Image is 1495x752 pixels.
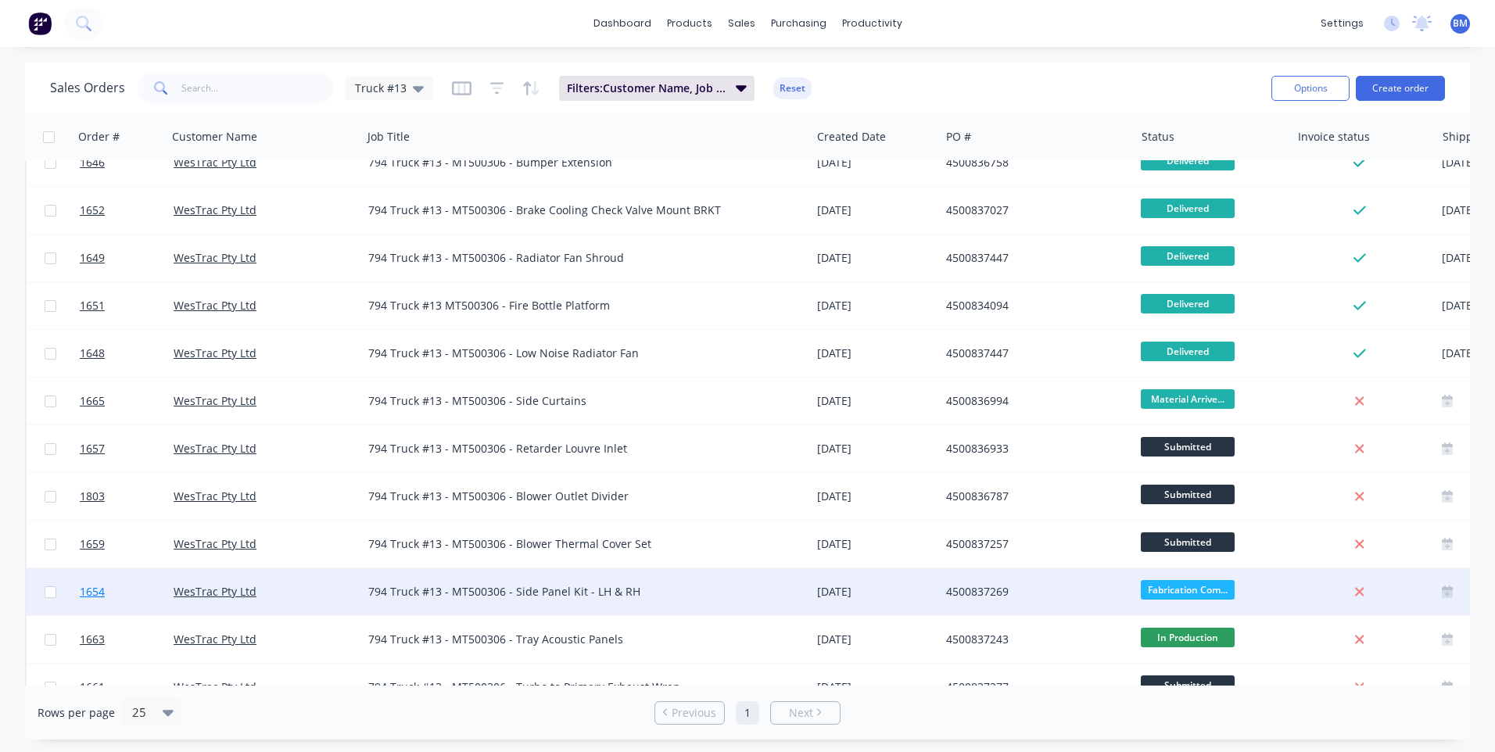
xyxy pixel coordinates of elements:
[174,298,256,313] a: WesTrac Pty Ltd
[80,346,105,361] span: 1648
[946,489,1120,504] div: 4500836787
[368,536,783,552] div: 794 Truck #13 - MT500306 - Blower Thermal Cover Set
[368,298,783,313] div: 794 Truck #13 MT500306 - Fire Bottle Platform
[80,425,174,472] a: 1657
[80,378,174,424] a: 1665
[80,536,105,552] span: 1659
[174,632,256,646] a: WesTrac Pty Ltd
[174,489,256,503] a: WesTrac Pty Ltd
[789,705,813,721] span: Next
[174,393,256,408] a: WesTrac Pty Ltd
[368,393,783,409] div: 794 Truck #13 - MT500306 - Side Curtains
[174,155,256,170] a: WesTrac Pty Ltd
[172,129,257,145] div: Customer Name
[368,155,783,170] div: 794 Truck #13 - MT500306 - Bumper Extension
[1313,12,1371,35] div: settings
[80,441,105,457] span: 1657
[50,81,125,95] h1: Sales Orders
[1141,246,1235,266] span: Delivered
[80,139,174,186] a: 1646
[80,664,174,711] a: 1661
[817,202,934,218] div: [DATE]
[368,489,783,504] div: 794 Truck #13 - MT500306 - Blower Outlet Divider
[368,202,783,218] div: 794 Truck #13 - MT500306 - Brake Cooling Check Valve Mount BRKT
[174,679,256,694] a: WesTrac Pty Ltd
[1141,389,1235,409] span: Material Arrive...
[1271,76,1350,101] button: Options
[368,441,783,457] div: 794 Truck #13 - MT500306 - Retarder Louvre Inlet
[817,393,934,409] div: [DATE]
[28,12,52,35] img: Factory
[763,12,834,35] div: purchasing
[80,584,105,600] span: 1654
[174,584,256,599] a: WesTrac Pty Ltd
[80,393,105,409] span: 1665
[586,12,659,35] a: dashboard
[368,632,783,647] div: 794 Truck #13 - MT500306 - Tray Acoustic Panels
[367,129,410,145] div: Job Title
[80,202,105,218] span: 1652
[80,521,174,568] a: 1659
[817,584,934,600] div: [DATE]
[834,12,910,35] div: productivity
[1141,532,1235,552] span: Submitted
[659,12,720,35] div: products
[1298,129,1370,145] div: Invoice status
[567,81,726,96] span: Filters: Customer Name, Job Title
[1141,675,1235,695] span: Submitted
[946,441,1120,457] div: 4500836933
[1141,199,1235,218] span: Delivered
[80,568,174,615] a: 1654
[1141,151,1235,170] span: Delivered
[368,584,783,600] div: 794 Truck #13 - MT500306 - Side Panel Kit - LH & RH
[946,155,1120,170] div: 4500836758
[80,235,174,281] a: 1649
[817,129,886,145] div: Created Date
[1141,437,1235,457] span: Submitted
[720,12,763,35] div: sales
[1141,580,1235,600] span: Fabrication Com...
[817,250,934,266] div: [DATE]
[655,705,724,721] a: Previous page
[1453,16,1468,30] span: BM
[817,346,934,361] div: [DATE]
[1356,76,1445,101] button: Create order
[672,705,716,721] span: Previous
[1141,485,1235,504] span: Submitted
[38,705,115,721] span: Rows per page
[817,441,934,457] div: [DATE]
[946,129,971,145] div: PO #
[817,489,934,504] div: [DATE]
[817,632,934,647] div: [DATE]
[80,489,105,504] span: 1803
[368,250,783,266] div: 794 Truck #13 - MT500306 - Radiator Fan Shroud
[80,632,105,647] span: 1663
[559,76,755,101] button: Filters:Customer Name, Job Title
[946,393,1120,409] div: 4500836994
[80,616,174,663] a: 1663
[78,129,120,145] div: Order #
[80,473,174,520] a: 1803
[817,536,934,552] div: [DATE]
[368,679,783,695] div: 794 Truck #13 - MT500306 - Turbo to Primary Exhaust Wrap
[817,298,934,313] div: [DATE]
[355,80,407,96] span: Truck #13
[773,77,812,99] button: Reset
[181,73,334,104] input: Search...
[1142,129,1174,145] div: Status
[80,298,105,313] span: 1651
[80,330,174,377] a: 1648
[946,346,1120,361] div: 4500837447
[946,298,1120,313] div: 4500834094
[80,250,105,266] span: 1649
[946,632,1120,647] div: 4500837243
[368,346,783,361] div: 794 Truck #13 - MT500306 - Low Noise Radiator Fan
[80,679,105,695] span: 1661
[946,679,1120,695] div: 4500837277
[174,536,256,551] a: WesTrac Pty Ltd
[80,155,105,170] span: 1646
[174,441,256,456] a: WesTrac Pty Ltd
[174,346,256,360] a: WesTrac Pty Ltd
[946,250,1120,266] div: 4500837447
[817,679,934,695] div: [DATE]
